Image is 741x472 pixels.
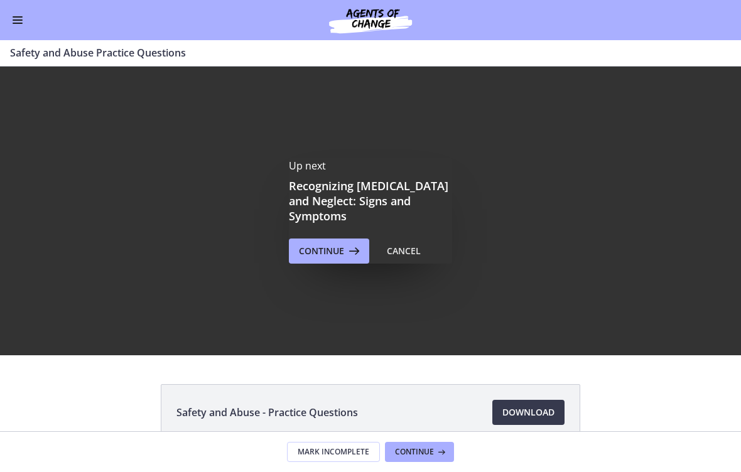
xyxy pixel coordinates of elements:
[289,178,452,223] h3: Recognizing [MEDICAL_DATA] and Neglect: Signs and Symptoms
[492,400,565,425] a: Download
[289,239,369,264] button: Continue
[176,405,358,420] span: Safety and Abuse - Practice Questions
[387,244,421,259] div: Cancel
[287,442,380,462] button: Mark Incomplete
[502,405,554,420] span: Download
[395,447,434,457] span: Continue
[299,244,344,259] span: Continue
[298,447,369,457] span: Mark Incomplete
[295,5,446,35] img: Agents of Change Social Work Test Prep
[377,239,431,264] button: Cancel
[385,442,454,462] button: Continue
[10,13,25,28] button: Enable menu
[289,158,452,173] p: Up next
[10,45,716,60] h3: Safety and Abuse Practice Questions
